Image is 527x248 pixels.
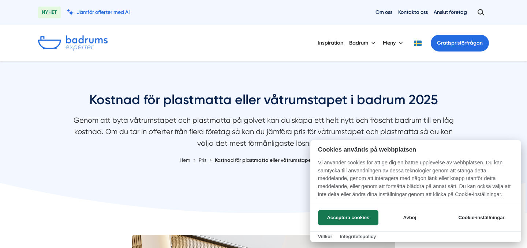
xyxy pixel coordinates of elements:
button: Cookie-inställningar [449,210,513,225]
a: Villkor [318,234,332,239]
a: Integritetspolicy [340,234,376,239]
button: Acceptera cookies [318,210,378,225]
button: Avböj [381,210,439,225]
p: Vi använder cookies för att ge dig en bättre upplevelse av webbplatsen. Du kan samtycka till anvä... [310,159,521,203]
h2: Cookies används på webbplatsen [310,146,521,153]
